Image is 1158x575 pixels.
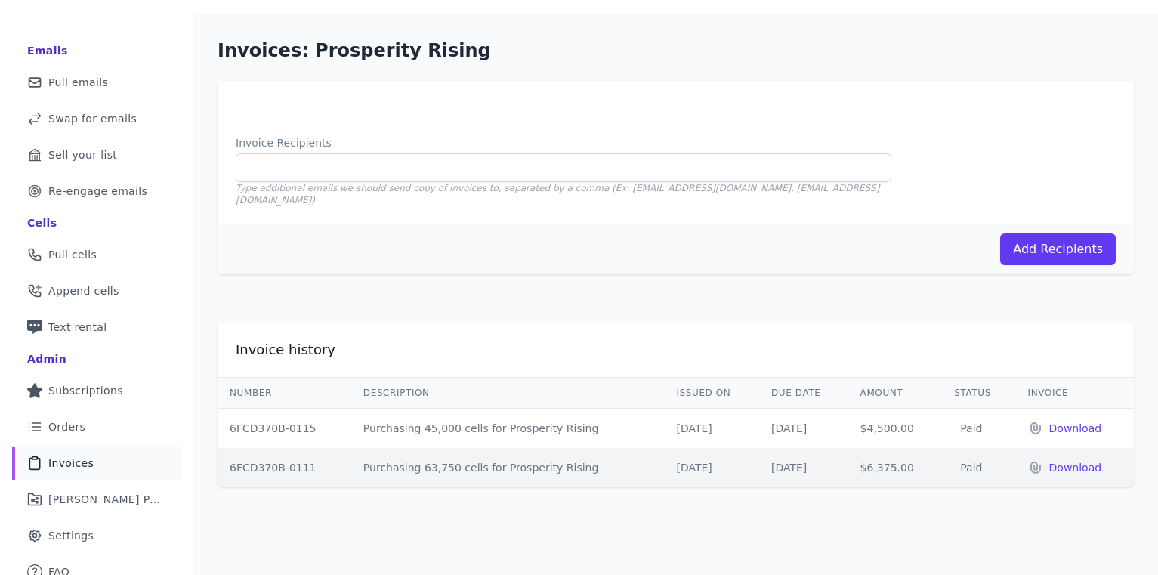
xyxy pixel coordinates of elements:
[48,283,119,298] span: Append cells
[27,215,57,230] div: Cells
[236,182,891,206] p: Type additional emails we should send copy of invoices to, separated by a comma (Ex: [EMAIL_ADDRE...
[218,378,351,409] th: Number
[12,102,181,135] a: Swap for emails
[12,483,181,516] a: [PERSON_NAME] Performance
[236,135,891,150] label: Invoice Recipients
[759,409,848,449] td: [DATE]
[27,43,68,58] div: Emails
[848,448,943,487] td: $6,375.00
[218,409,351,449] td: 6FCD370B-0115
[759,448,848,487] td: [DATE]
[759,378,848,409] th: Due Date
[1000,233,1116,265] button: Add Recipients
[48,247,97,262] span: Pull cells
[942,378,1015,409] th: Status
[12,138,181,172] a: Sell your list
[664,448,759,487] td: [DATE]
[848,378,943,409] th: Amount
[1016,378,1134,409] th: Invoice
[12,66,181,99] a: Pull emails
[351,448,665,487] td: Purchasing 63,750 cells for Prosperity Rising
[48,184,147,199] span: Re-engage emails
[48,419,85,434] span: Orders
[664,378,759,409] th: Issued on
[12,410,181,444] a: Orders
[48,492,162,507] span: [PERSON_NAME] Performance
[12,447,181,480] a: Invoices
[48,528,94,543] span: Settings
[12,374,181,407] a: Subscriptions
[954,422,988,434] span: Paid
[12,238,181,271] a: Pull cells
[48,75,108,90] span: Pull emails
[351,409,665,449] td: Purchasing 45,000 cells for Prosperity Rising
[48,456,94,471] span: Invoices
[12,175,181,208] a: Re-engage emails
[218,39,1134,63] h1: Invoices: Prosperity Rising
[954,462,988,474] span: Paid
[351,378,665,409] th: Description
[48,383,123,398] span: Subscriptions
[848,409,943,449] td: $4,500.00
[12,311,181,344] a: Text rental
[1049,421,1122,436] a: Download
[1049,460,1122,475] a: Download
[12,274,181,308] a: Append cells
[48,320,107,335] span: Text rental
[236,341,335,359] h2: Invoice history
[48,111,137,126] span: Swap for emails
[12,519,181,552] a: Settings
[218,448,351,487] td: 6FCD370B-0111
[664,409,759,449] td: [DATE]
[27,351,66,366] div: Admin
[48,147,117,162] span: Sell your list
